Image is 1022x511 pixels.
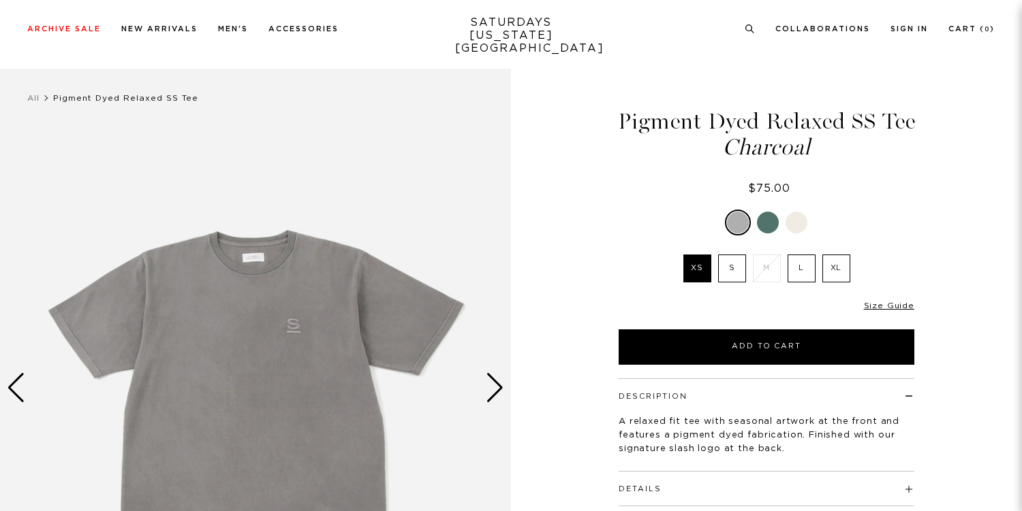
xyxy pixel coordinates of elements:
a: SATURDAYS[US_STATE][GEOGRAPHIC_DATA] [455,16,568,55]
a: Cart (0) [948,25,995,33]
small: 0 [985,27,990,33]
label: XS [683,254,711,282]
button: Add to Cart [619,329,914,365]
a: Archive Sale [27,25,101,33]
a: Size Guide [864,301,914,310]
label: L [788,254,816,282]
h1: Pigment Dyed Relaxed SS Tee [617,110,916,159]
div: Next slide [486,373,504,403]
a: All [27,94,40,102]
p: A relaxed fit tee with seasonal artwork at the front and features a pigment dyed fabrication. Fin... [619,415,914,456]
a: Accessories [268,25,339,33]
button: Details [619,485,662,493]
div: Previous slide [7,373,25,403]
span: Pigment Dyed Relaxed SS Tee [53,94,198,102]
span: Charcoal [617,136,916,159]
a: Men's [218,25,248,33]
button: Description [619,393,687,400]
a: Collaborations [775,25,870,33]
label: S [718,254,746,282]
span: $75.00 [748,183,790,194]
label: XL [822,254,850,282]
a: New Arrivals [121,25,198,33]
a: Sign In [891,25,928,33]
